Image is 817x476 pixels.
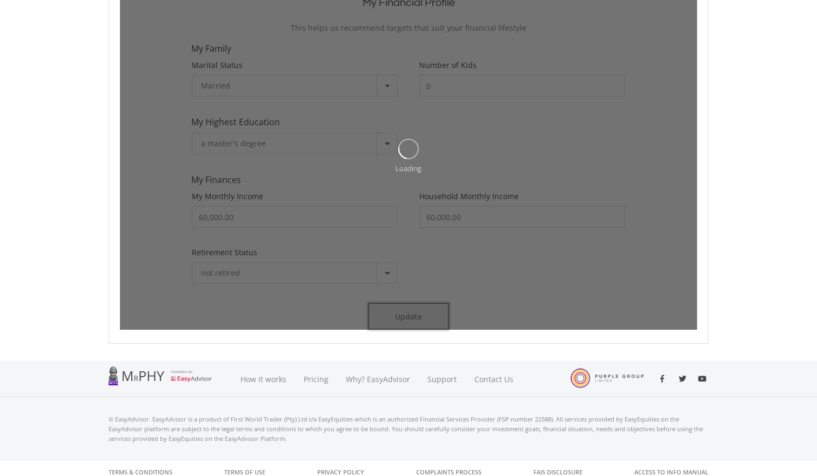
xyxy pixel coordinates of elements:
a: Contact Us [466,361,523,397]
a: How it works [232,361,295,397]
a: Why? EasyAdvisor [337,361,419,397]
p: © EasyAdvisor. EasyAdvisor is a product of First World Trader (Pty) Ltd t/a EasyEquities which is... [109,414,708,444]
img: oval.svg [398,139,419,159]
div: Loading [396,164,421,174]
a: Support [419,361,466,397]
a: Pricing [295,361,337,397]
